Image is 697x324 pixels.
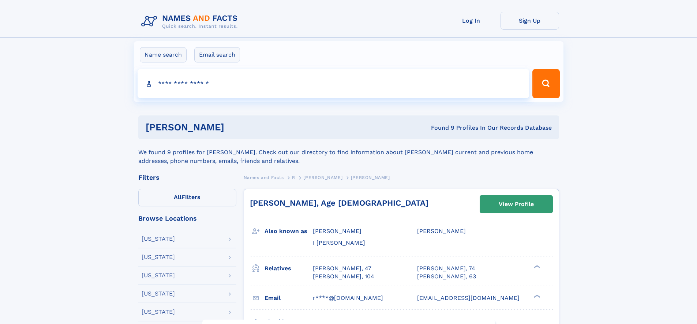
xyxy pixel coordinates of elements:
input: search input [138,69,529,98]
span: R [292,175,295,180]
div: [US_STATE] [142,272,175,278]
span: [PERSON_NAME] [417,228,466,235]
a: View Profile [480,195,552,213]
a: [PERSON_NAME], Age [DEMOGRAPHIC_DATA] [250,198,428,207]
span: [EMAIL_ADDRESS][DOMAIN_NAME] [417,294,520,301]
a: [PERSON_NAME], 63 [417,272,476,281]
span: All [174,194,181,201]
div: Filters [138,174,236,181]
a: [PERSON_NAME], 104 [313,272,374,281]
span: [PERSON_NAME] [303,175,342,180]
a: [PERSON_NAME], 74 [417,264,475,272]
div: [US_STATE] [142,291,175,297]
span: [PERSON_NAME] [351,175,390,180]
h3: Email [265,292,313,304]
label: Filters [138,189,236,206]
a: Sign Up [501,12,559,30]
span: I [PERSON_NAME] [313,239,365,246]
div: ❯ [532,264,541,269]
div: Found 9 Profiles In Our Records Database [327,124,552,132]
a: Names and Facts [244,173,284,182]
h3: Also known as [265,225,313,237]
div: Browse Locations [138,215,236,222]
label: Email search [194,47,240,62]
div: [US_STATE] [142,236,175,242]
div: [US_STATE] [142,254,175,260]
div: ❯ [532,294,541,298]
a: [PERSON_NAME], 47 [313,264,371,272]
h3: Relatives [265,262,313,275]
div: View Profile [499,196,534,213]
span: [PERSON_NAME] [313,228,361,235]
a: Log In [442,12,501,30]
a: [PERSON_NAME] [303,173,342,182]
div: We found 9 profiles for [PERSON_NAME]. Check out our directory to find information about [PERSON_... [138,139,559,165]
h1: [PERSON_NAME] [146,123,328,132]
a: R [292,173,295,182]
img: Logo Names and Facts [138,12,244,31]
button: Search Button [532,69,559,98]
div: [US_STATE] [142,309,175,315]
label: Name search [140,47,187,62]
